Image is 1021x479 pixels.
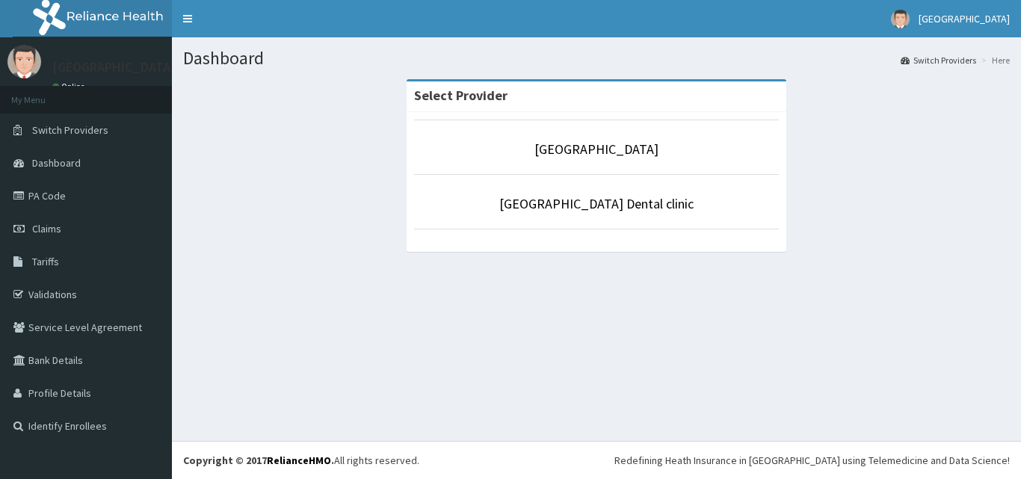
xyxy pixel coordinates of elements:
[52,81,88,92] a: Online
[978,54,1010,67] li: Here
[183,454,334,467] strong: Copyright © 2017 .
[891,10,910,28] img: User Image
[183,49,1010,68] h1: Dashboard
[534,140,658,158] a: [GEOGRAPHIC_DATA]
[32,123,108,137] span: Switch Providers
[32,255,59,268] span: Tariffs
[32,156,81,170] span: Dashboard
[7,45,41,78] img: User Image
[267,454,331,467] a: RelianceHMO
[172,441,1021,479] footer: All rights reserved.
[614,453,1010,468] div: Redefining Heath Insurance in [GEOGRAPHIC_DATA] using Telemedicine and Data Science!
[52,61,176,74] p: [GEOGRAPHIC_DATA]
[414,87,508,104] strong: Select Provider
[919,12,1010,25] span: [GEOGRAPHIC_DATA]
[32,222,61,235] span: Claims
[499,195,694,212] a: [GEOGRAPHIC_DATA] Dental clinic
[901,54,976,67] a: Switch Providers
